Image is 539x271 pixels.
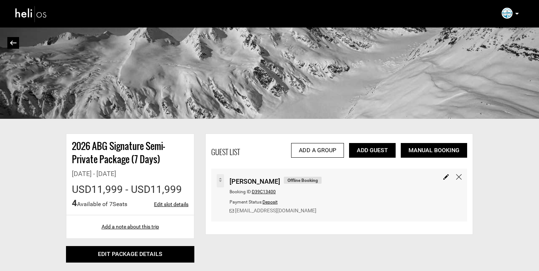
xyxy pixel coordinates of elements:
a: [EMAIL_ADDRESS][DOMAIN_NAME] [235,208,316,213]
img: edit.svg [443,174,449,180]
span: Offline Booking [284,177,322,184]
div: Payment Status: [230,197,430,207]
a: Manual Booking [401,143,467,158]
img: 438683b5cd015f564d7e3f120c79d992.png [502,8,513,19]
a: Edit package details [98,250,162,257]
div: Guest List [211,147,240,157]
img: next [10,40,17,45]
div: Booking ID: [230,186,430,197]
a: Add a note about this trip [102,224,159,230]
span: [PERSON_NAME] [230,174,280,186]
a: 2026 ABG Signature Semi-Private Package (7 Days) [72,139,165,166]
button: Edit package details [66,246,194,263]
span: s [124,201,127,208]
span: 4 [72,198,77,208]
div: Available of 7 [72,197,127,209]
span: Seat [113,201,124,208]
a: Edit slot details [154,201,188,208]
a: Add a Group [291,143,344,158]
span: D39C13400 [252,189,276,194]
div: [DATE] - [DATE] [72,169,188,179]
a: Add Guest [349,143,396,158]
img: heli-logo [15,4,48,23]
img: close-icon-black.svg [456,174,462,180]
div: USD11,999 - USD11,999 [72,182,188,197]
span: Deposit [263,199,278,205]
